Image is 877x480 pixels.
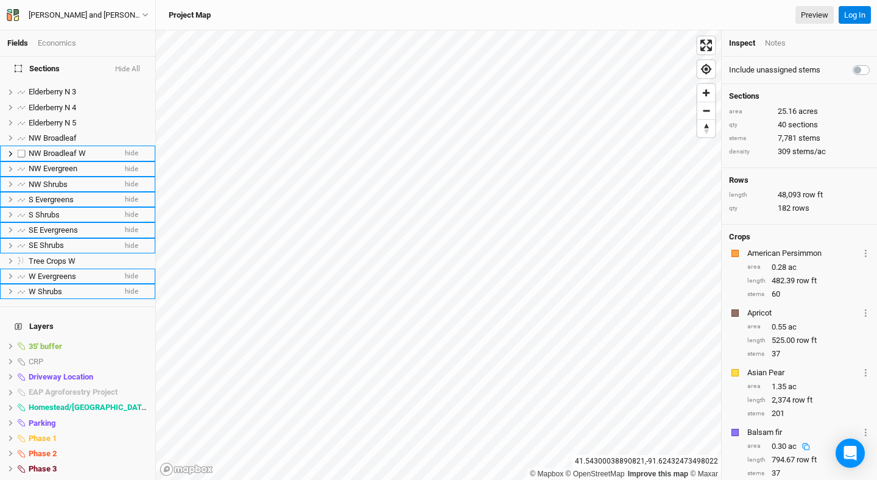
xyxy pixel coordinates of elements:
[747,350,766,359] div: stems
[29,103,76,112] span: Elderberry N 4
[729,65,820,76] label: Include unassigned stems
[125,177,138,192] span: hide
[125,238,138,253] span: hide
[747,348,870,359] div: 37
[697,37,715,54] button: Enter fullscreen
[747,381,870,392] div: 1.35
[729,189,870,200] div: 48,093
[747,336,766,345] div: length
[29,241,115,250] div: SE Shrubs
[697,84,715,102] button: Zoom in
[729,175,870,185] h4: Rows
[29,9,142,21] div: [PERSON_NAME] and [PERSON_NAME]
[29,180,115,189] div: NW Shrubs
[6,9,149,22] button: [PERSON_NAME] and [PERSON_NAME]
[697,60,715,78] button: Find my location
[747,396,766,405] div: length
[862,306,870,320] button: Crop Usage
[29,287,115,297] div: W Shrubs
[29,149,86,158] span: NW Broadleaf W
[747,395,870,406] div: 2,374
[747,289,870,300] div: 60
[7,314,148,339] h4: Layers
[747,335,870,346] div: 525.00
[29,256,148,266] div: Tree Crops W
[29,133,77,143] span: NW Broadleaf
[29,118,148,128] div: Elderberry N 5
[788,442,797,451] span: ac
[792,146,826,157] span: stems/ac
[747,408,870,419] div: 201
[29,225,78,235] span: SE Evergreens
[729,204,772,213] div: qty
[29,87,76,96] span: Elderberry N 3
[747,468,870,479] div: 37
[29,256,76,266] span: Tree Crops W
[729,121,772,130] div: qty
[772,441,815,452] div: 0.30
[747,322,766,331] div: area
[788,262,797,273] span: ac
[530,470,563,478] a: Mapbox
[29,342,148,351] div: 35' buffer
[29,357,43,366] span: CRP
[729,91,870,101] h4: Sections
[29,241,64,250] span: SE Shrubs
[29,434,148,443] div: Phase 1
[29,357,148,367] div: CRP
[747,277,766,286] div: length
[747,263,766,272] div: area
[862,246,870,260] button: Crop Usage
[628,470,688,478] a: Improve this map
[862,365,870,379] button: Crop Usage
[747,275,870,286] div: 482.39
[29,449,148,459] div: Phase 2
[729,119,870,130] div: 40
[729,203,870,214] div: 182
[862,425,870,439] button: Crop Usage
[29,210,60,219] span: S Shrubs
[29,225,115,235] div: SE Evergreens
[125,269,138,284] span: hide
[747,454,870,465] div: 794.67
[836,439,865,468] div: Open Intercom Messenger
[29,387,118,397] span: EAP Agroforestry Project
[747,409,766,418] div: stems
[729,107,772,116] div: area
[29,210,115,220] div: S Shrubs
[795,6,834,24] a: Preview
[729,38,755,49] div: Inspect
[29,342,62,351] span: 35' buffer
[29,272,115,281] div: W Evergreens
[747,248,859,259] div: American Persimmon
[29,418,55,428] span: Parking
[29,464,148,474] div: Phase 3
[747,322,870,333] div: 0.55
[29,118,76,127] span: Elderberry N 5
[697,102,715,119] button: Zoom out
[572,455,721,468] div: 41.54300038890821 , -91.62432473498022
[788,322,797,333] span: ac
[29,195,74,204] span: S Evergreens
[125,223,138,238] span: hide
[747,308,859,319] div: Apricot
[797,442,815,451] button: Copy
[729,106,870,117] div: 25.16
[747,456,766,465] div: length
[29,164,115,174] div: NW Evergreen
[29,464,57,473] span: Phase 3
[797,454,817,465] span: row ft
[7,38,28,48] a: Fields
[29,9,142,21] div: Katie and Nicki
[29,87,148,97] div: Elderberry N 3
[792,395,812,406] span: row ft
[29,372,93,381] span: Driveway Location
[29,195,115,205] div: S Evergreens
[29,434,57,443] span: Phase 1
[29,164,77,173] span: NW Evergreen
[160,462,213,476] a: Mapbox logo
[156,30,721,480] canvas: Map
[29,180,68,189] span: NW Shrubs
